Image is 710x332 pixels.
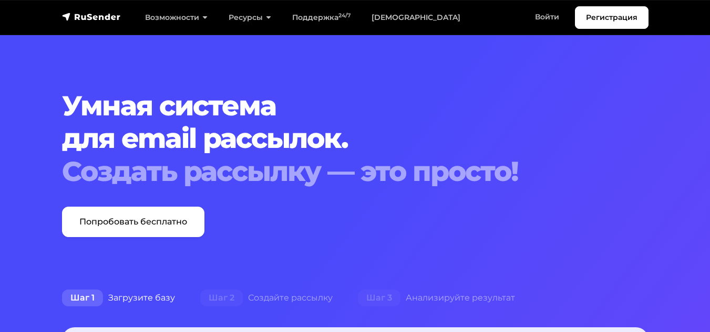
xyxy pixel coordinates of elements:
[62,155,649,188] div: Создать рассылку — это просто!
[62,207,204,237] a: Попробовать бесплатно
[200,290,243,306] span: Шаг 2
[49,287,188,308] div: Загрузите базу
[62,12,121,22] img: RuSender
[62,90,649,188] h1: Умная система для email рассылок.
[361,7,471,28] a: [DEMOGRAPHIC_DATA]
[345,287,528,308] div: Анализируйте результат
[188,287,345,308] div: Создайте рассылку
[62,290,103,306] span: Шаг 1
[524,6,570,28] a: Войти
[575,6,649,29] a: Регистрация
[358,290,400,306] span: Шаг 3
[338,12,351,19] sup: 24/7
[282,7,361,28] a: Поддержка24/7
[135,7,218,28] a: Возможности
[218,7,282,28] a: Ресурсы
